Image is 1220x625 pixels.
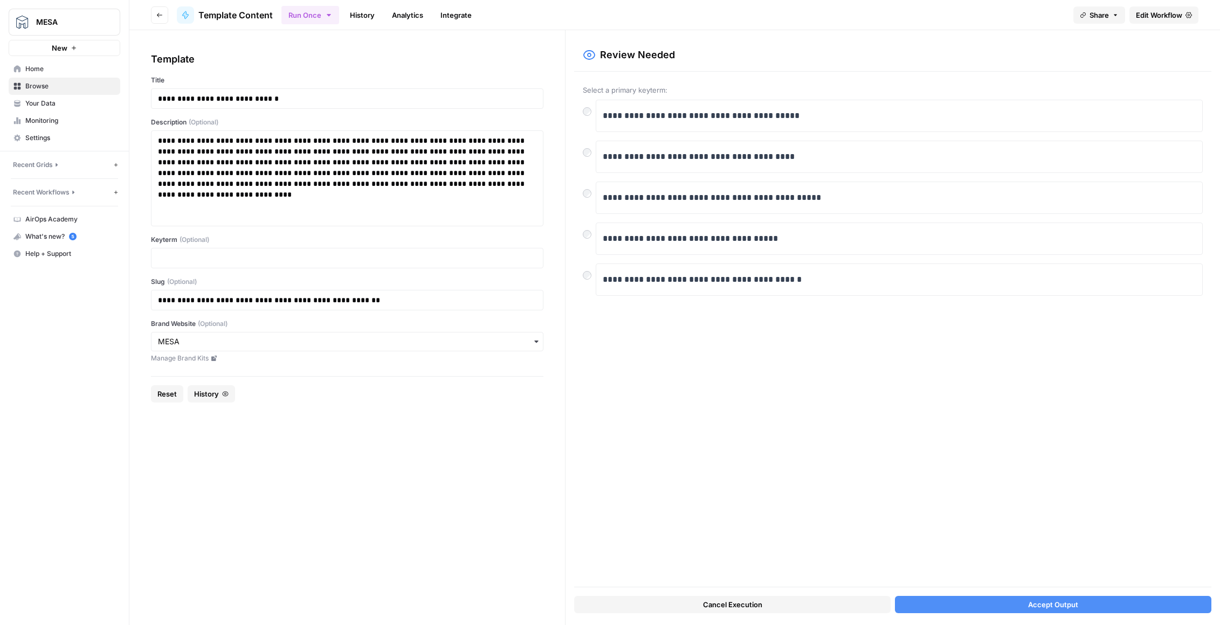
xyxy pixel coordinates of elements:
span: Template Content [198,9,273,22]
a: AirOps Academy [9,211,120,228]
a: Browse [9,78,120,95]
span: Home [25,64,115,74]
a: Template Content [177,6,273,24]
span: Cancel Execution [703,599,762,610]
span: Edit Workflow [1136,10,1182,20]
span: History [194,388,219,399]
text: 5 [71,234,74,239]
button: Workspace: MESA [9,9,120,36]
h2: Review Needed [600,47,675,63]
a: Your Data [9,95,120,112]
a: Monitoring [9,112,120,129]
img: MESA Logo [12,12,32,32]
span: (Optional) [198,319,228,329]
span: Browse [25,81,115,91]
span: MESA [36,17,101,27]
a: Integrate [434,6,478,24]
label: Description [151,117,543,127]
label: Keyterm [151,235,543,245]
span: Recent Workflows [13,188,70,197]
span: AirOps Academy [25,214,115,224]
a: Analytics [385,6,430,24]
input: MESA [158,336,536,347]
span: Recent Grids [13,160,53,170]
span: Reset [157,388,177,399]
span: Monitoring [25,116,115,126]
div: What's new? [9,228,120,245]
button: Cancel Execution [574,596,891,613]
span: Settings [25,133,115,143]
span: Select a primary keyterm: [583,85,1203,95]
span: New [52,43,67,53]
a: Home [9,60,120,78]
span: (Optional) [189,117,218,127]
label: Title [151,75,543,85]
button: Share [1073,6,1125,24]
span: (Optional) [180,235,209,245]
button: Reset [151,385,183,402]
label: Brand Website [151,319,543,329]
span: Accept Output [1028,599,1078,610]
a: History [343,6,381,24]
button: Recent Grids [13,160,112,170]
a: Edit Workflow [1129,6,1198,24]
span: Share [1090,10,1109,20]
button: Recent Workflows [13,188,112,197]
button: Run Once [281,6,339,24]
a: Settings [9,129,120,147]
button: New [9,40,120,56]
button: History [188,385,235,402]
span: Help + Support [25,249,115,259]
button: Help + Support [9,245,120,262]
button: What's new? 5 [9,228,120,245]
span: Your Data [25,99,115,108]
div: Template [151,52,543,67]
span: (Optional) [167,277,197,287]
a: Manage Brand Kits [151,353,543,363]
a: 5 [69,233,77,240]
button: Accept Output [895,596,1211,613]
label: Slug [151,277,543,287]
